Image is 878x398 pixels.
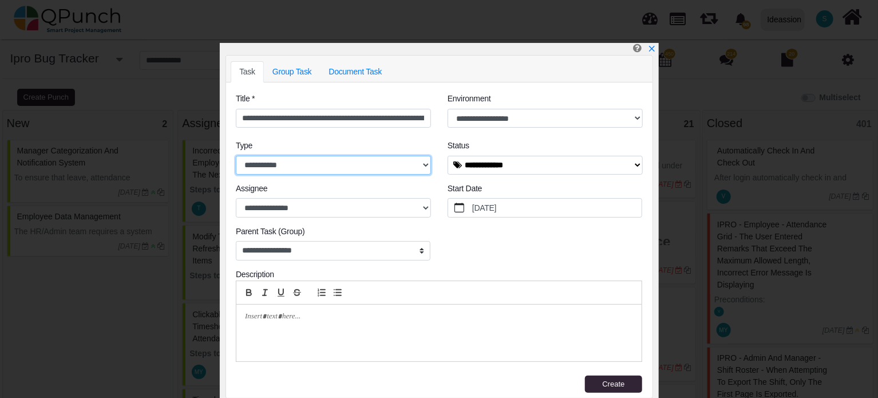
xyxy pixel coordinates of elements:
[236,140,430,155] legend: Type
[602,380,624,388] span: Create
[236,269,642,281] div: Description
[236,183,430,198] legend: Assignee
[470,199,642,217] label: [DATE]
[648,44,656,53] a: x
[231,61,264,82] a: Task
[264,61,321,82] a: Group Task
[448,140,642,155] legend: Status
[585,376,642,393] button: Create
[633,43,642,53] i: Create Punch
[448,93,491,105] label: Environment
[454,203,465,213] svg: calendar
[448,199,470,217] button: calendar
[236,93,255,105] label: Title *
[320,61,390,82] a: Document Task
[448,183,642,198] legend: Start Date
[236,226,430,241] legend: Parent Task (Group)
[648,45,656,53] svg: x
